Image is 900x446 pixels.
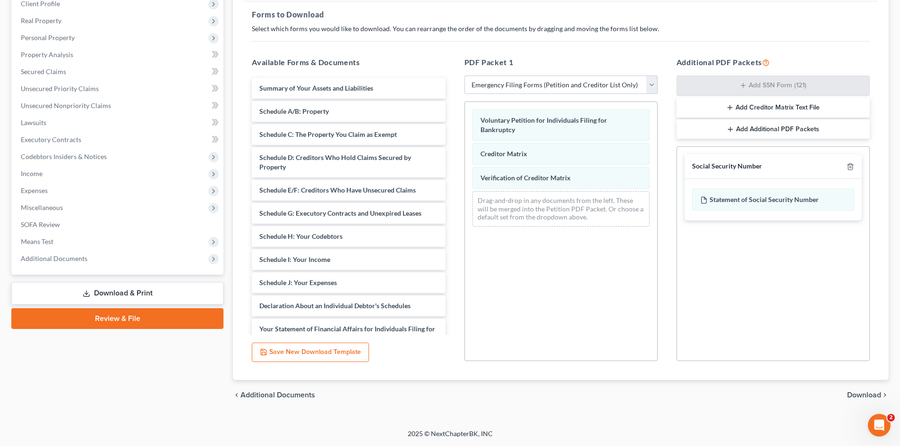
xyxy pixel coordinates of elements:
button: Add Additional PDF Packets [677,119,870,139]
h5: Available Forms & Documents [252,57,445,68]
a: Secured Claims [13,63,223,80]
span: Schedule G: Executory Contracts and Unexpired Leases [259,209,421,217]
span: Codebtors Insiders & Notices [21,152,107,160]
span: Schedule C: The Property You Claim as Exempt [259,130,397,138]
button: Download chevron_right [847,391,889,399]
span: Declaration About an Individual Debtor's Schedules [259,302,411,310]
a: Unsecured Priority Claims [13,80,223,97]
span: SOFA Review [21,220,60,228]
span: Miscellaneous [21,203,63,211]
i: chevron_left [233,391,240,399]
span: Additional Documents [240,391,315,399]
div: Statement of Social Security Number [692,189,854,210]
span: Verification of Creditor Matrix [480,174,571,182]
span: Schedule A/B: Property [259,107,329,115]
span: Expenses [21,186,48,194]
a: Property Analysis [13,46,223,63]
button: Add SSN Form (121) [677,76,870,96]
span: Secured Claims [21,67,66,76]
span: Summary of Your Assets and Liabilities [259,84,373,92]
a: chevron_left Additional Documents [233,391,315,399]
span: Real Property [21,17,61,25]
iframe: Intercom live chat [868,414,891,437]
span: Schedule E/F: Creditors Who Have Unsecured Claims [259,186,416,194]
a: Executory Contracts [13,131,223,148]
i: chevron_right [881,391,889,399]
span: 2 [887,414,895,421]
h5: Forms to Download [252,9,870,20]
span: Your Statement of Financial Affairs for Individuals Filing for Bankruptcy [259,325,435,342]
div: 2025 © NextChapterBK, INC [181,429,720,446]
a: Unsecured Nonpriority Claims [13,97,223,114]
span: Means Test [21,237,53,245]
span: Schedule H: Your Codebtors [259,232,343,240]
a: Review & File [11,308,223,329]
span: Schedule D: Creditors Who Hold Claims Secured by Property [259,153,411,171]
span: Executory Contracts [21,135,81,143]
span: Property Analysis [21,50,73,59]
span: Additional Documents [21,254,87,262]
button: Add Creditor Matrix Text File [677,98,870,118]
div: Social Security Number [692,162,762,171]
span: Unsecured Nonpriority Claims [21,101,111,109]
h5: PDF Packet 1 [464,57,658,68]
span: Creditor Matrix [480,150,527,158]
span: Schedule I: Your Income [259,255,330,263]
span: Schedule J: Your Expenses [259,278,337,286]
h5: Additional PDF Packets [677,57,870,68]
span: Lawsuits [21,118,46,126]
button: Save New Download Template [252,343,369,362]
span: Income [21,169,43,177]
p: Select which forms you would like to download. You can rearrange the order of the documents by dr... [252,24,870,34]
a: SOFA Review [13,216,223,233]
a: Lawsuits [13,114,223,131]
span: Unsecured Priority Claims [21,84,99,93]
span: Voluntary Petition for Individuals Filing for Bankruptcy [480,116,607,134]
div: Drag-and-drop in any documents from the left. These will be merged into the Petition PDF Packet. ... [472,191,650,227]
span: Download [847,391,881,399]
span: Personal Property [21,34,75,42]
a: Download & Print [11,282,223,304]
